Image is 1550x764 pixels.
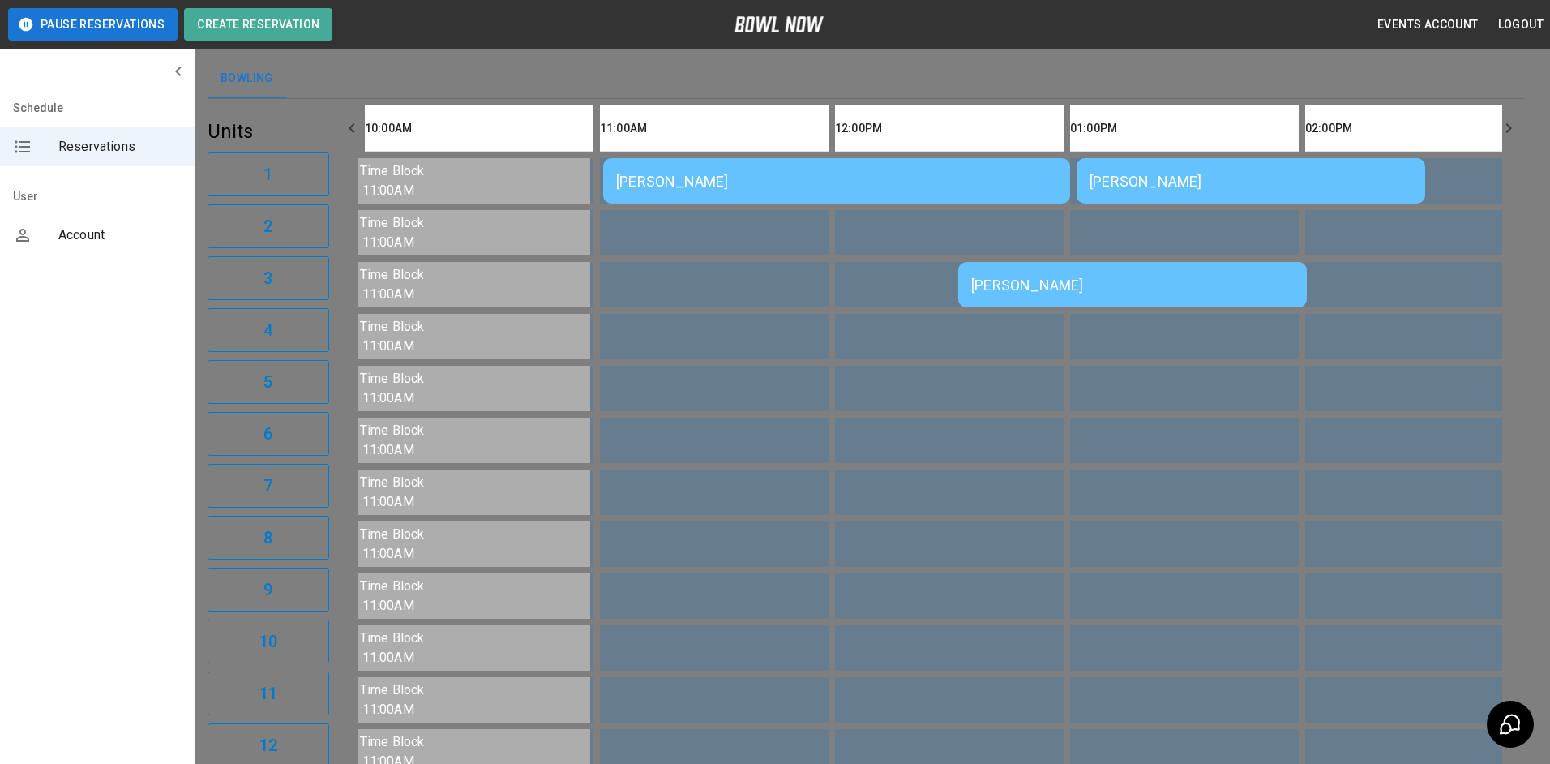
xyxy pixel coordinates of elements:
[208,59,1525,98] div: inventory tabs
[208,59,286,98] button: Bowling
[835,105,1064,152] th: 12:00PM
[184,8,332,41] button: Create Reservation
[1090,173,1412,190] div: [PERSON_NAME]
[263,473,272,499] h6: 7
[208,118,329,144] h5: Units
[263,369,272,395] h6: 5
[971,277,1294,294] div: [PERSON_NAME]
[8,8,178,41] button: Pause Reservations
[263,577,272,603] h6: 9
[263,317,272,343] h6: 4
[259,732,277,758] h6: 12
[58,225,182,245] span: Account
[263,161,272,187] h6: 1
[263,525,272,551] h6: 8
[259,680,277,706] h6: 11
[263,213,272,239] h6: 2
[365,105,593,152] th: 10:00AM
[600,105,829,152] th: 11:00AM
[58,137,182,157] span: Reservations
[259,629,277,655] h6: 10
[1371,10,1485,40] button: Events Account
[616,173,1057,190] div: [PERSON_NAME]
[1492,10,1550,40] button: Logout
[263,265,272,291] h6: 3
[734,16,824,32] img: logo
[263,421,272,447] h6: 6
